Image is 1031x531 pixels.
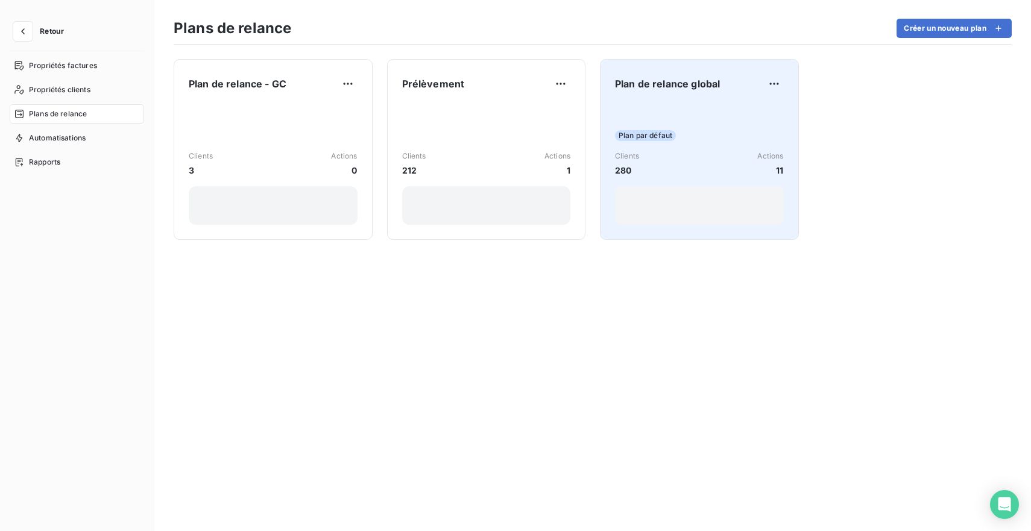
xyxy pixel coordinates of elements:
span: 3 [189,164,213,177]
span: 1 [544,164,570,177]
a: Automatisations [10,128,144,148]
a: Propriétés factures [10,56,144,75]
span: Actions [757,151,783,162]
a: Propriétés clients [10,80,144,99]
span: Automatisations [29,133,86,143]
span: Propriétés factures [29,60,97,71]
button: Créer un nouveau plan [897,19,1012,38]
span: Clients [189,151,213,162]
span: Prélèvement [402,77,465,91]
span: 280 [615,164,639,177]
span: Plan par défaut [615,130,676,141]
a: Rapports [10,152,144,172]
span: Propriétés clients [29,84,90,95]
span: 11 [757,164,783,177]
span: Plan de relance - GC [189,77,286,91]
span: Actions [331,151,357,162]
span: Clients [615,151,639,162]
span: Plans de relance [29,108,87,119]
span: Rapports [29,157,60,168]
span: Retour [40,28,64,35]
span: 0 [331,164,357,177]
h3: Plans de relance [174,17,291,39]
span: Plan de relance global [615,77,720,91]
span: 212 [402,164,426,177]
span: Actions [544,151,570,162]
button: Retour [10,22,74,41]
a: Plans de relance [10,104,144,124]
div: Open Intercom Messenger [990,490,1019,519]
span: Clients [402,151,426,162]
